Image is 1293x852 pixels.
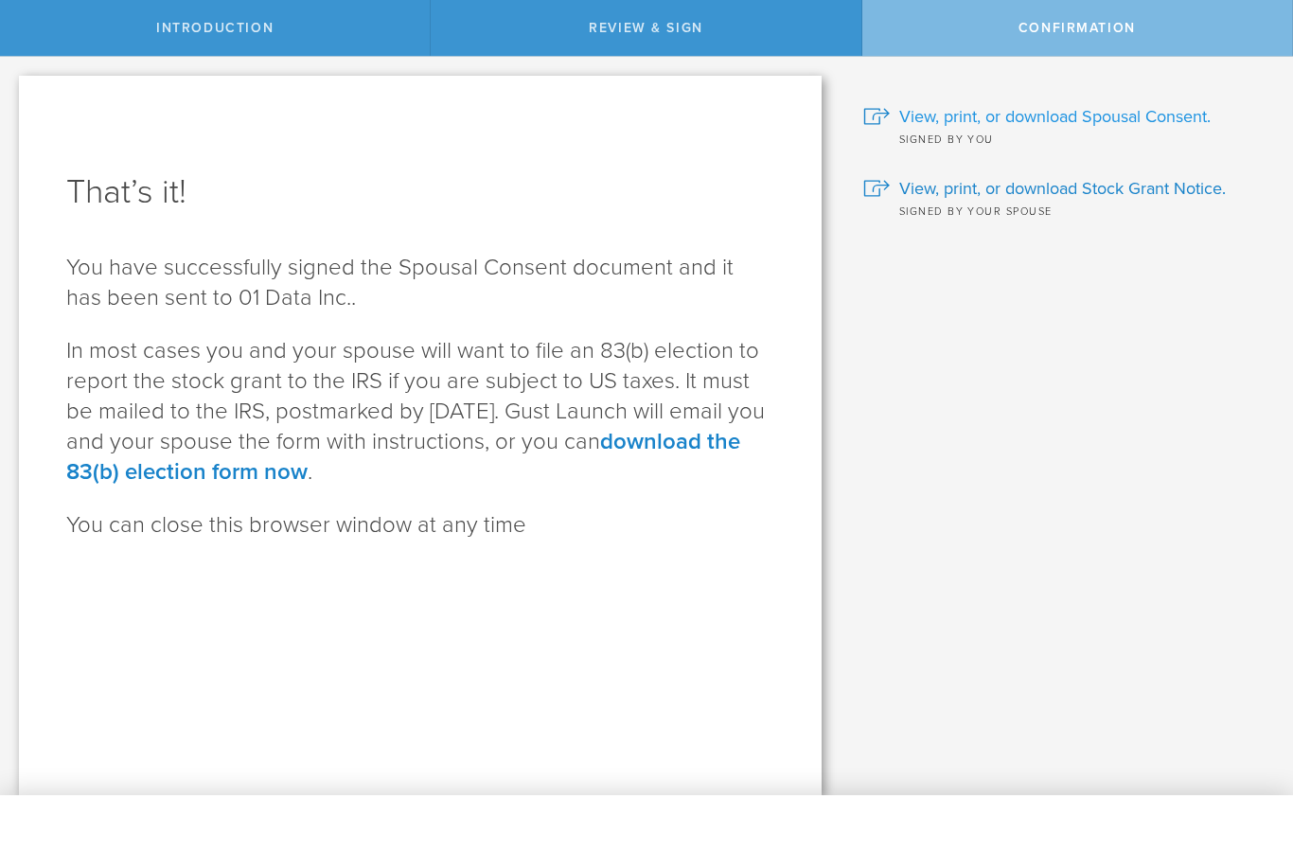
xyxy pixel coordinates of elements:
[156,20,274,36] span: Introduction
[66,169,774,215] h1: That’s it!
[1018,20,1136,36] span: Confirmation
[66,510,774,541] p: You can close this browser window at any time
[899,104,1211,129] span: View, print, or download Spousal Consent.
[863,201,1265,220] div: Signed by your spouse
[66,253,774,313] p: You have successfully signed the Spousal Consent document and it has been sent to 01 Data Inc..
[899,176,1226,201] span: View, print, or download Stock Grant Notice.
[66,336,774,488] p: In most cases you and your spouse will want to file an 83(b) election to report the stock grant t...
[589,20,703,36] span: Review & Sign
[863,129,1265,148] div: Signed by you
